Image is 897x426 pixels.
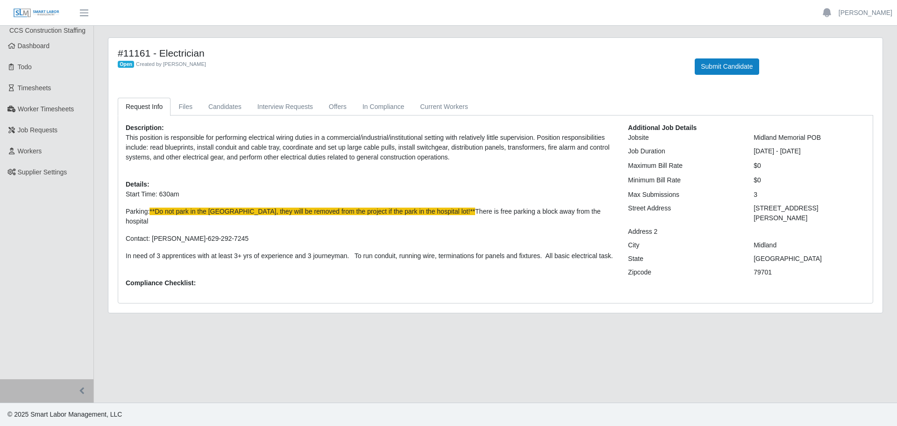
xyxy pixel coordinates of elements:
span: CCS Construction Staffing [9,27,85,34]
a: Current Workers [412,98,476,116]
a: Offers [321,98,355,116]
div: Midland Memorial POB [747,133,872,143]
div: Job Duration [621,146,747,156]
a: Candidates [200,98,249,116]
div: $0 [747,161,872,171]
p: Start Time: 630am [126,189,614,199]
p: Contact: [PERSON_NAME]-629-292-7245 [126,234,614,244]
p: Parking: There is free parking a block away from the hospital [126,207,614,226]
a: Interview Requests [249,98,321,116]
h4: #11161 - Electrician [118,47,681,59]
span: Job Requests [18,126,58,134]
a: In Compliance [355,98,413,116]
b: Details: [126,181,149,188]
div: [GEOGRAPHIC_DATA] [747,254,872,264]
b: Additional Job Details [628,124,697,131]
div: $0 [747,175,872,185]
a: Files [171,98,200,116]
div: [DATE] - [DATE] [747,146,872,156]
div: 79701 [747,267,872,277]
p: This position is responsible for performing electrical wiring duties in a commercial/industrial/i... [126,133,614,162]
span: © 2025 Smart Labor Management, LLC [7,411,122,418]
span: **Do not park in the [GEOGRAPHIC_DATA], they will be removed from the project if the park in the ... [149,208,475,215]
b: Compliance Checklist: [126,279,196,287]
div: Jobsite [621,133,747,143]
span: Open [118,61,134,68]
a: Request Info [118,98,171,116]
span: Worker Timesheets [18,105,74,113]
span: Created by [PERSON_NAME] [136,61,206,67]
div: Midland [747,240,872,250]
div: Address 2 [621,227,747,237]
div: City [621,240,747,250]
div: Max Submissions [621,190,747,200]
b: Description: [126,124,164,131]
div: State [621,254,747,264]
div: Zipcode [621,267,747,277]
div: [STREET_ADDRESS][PERSON_NAME] [747,203,872,223]
span: Workers [18,147,42,155]
span: Todo [18,63,32,71]
div: Minimum Bill Rate [621,175,747,185]
div: Street Address [621,203,747,223]
img: SLM Logo [13,8,60,18]
a: [PERSON_NAME] [839,8,892,18]
button: Submit Candidate [695,58,759,75]
div: Maximum Bill Rate [621,161,747,171]
span: Timesheets [18,84,51,92]
span: Supplier Settings [18,168,67,176]
span: Dashboard [18,42,50,50]
div: 3 [747,190,872,200]
p: In need of 3 apprentices with at least 3+ yrs of experience and 3 journeyman. To run conduit, run... [126,251,614,261]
